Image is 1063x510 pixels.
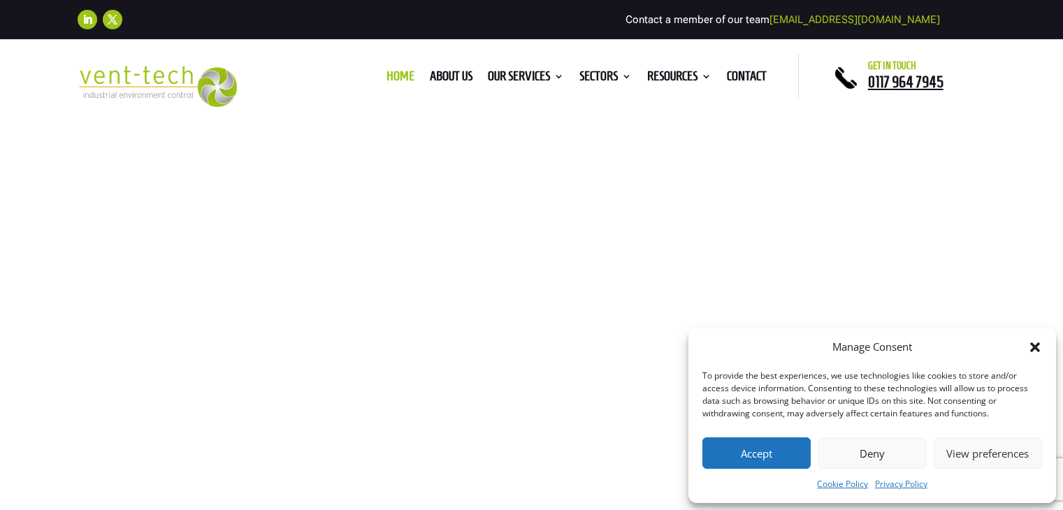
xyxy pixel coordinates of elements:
[702,437,811,469] button: Accept
[875,476,927,493] a: Privacy Policy
[934,437,1042,469] button: View preferences
[1028,340,1042,354] div: Close dialog
[579,71,632,87] a: Sectors
[702,370,1041,420] div: To provide the best experiences, we use technologies like cookies to store and/or access device i...
[78,66,238,107] img: 2023-09-27T08_35_16.549ZVENT-TECH---Clear-background
[769,13,940,26] a: [EMAIL_ADDRESS][DOMAIN_NAME]
[868,60,916,71] span: Get in touch
[832,339,912,356] div: Manage Consent
[727,71,767,87] a: Contact
[488,71,564,87] a: Our Services
[430,71,472,87] a: About us
[868,73,955,90] a: 0117 964 7945
[818,437,926,469] button: Deny
[103,10,122,29] a: Follow on X
[78,10,97,29] a: Follow on LinkedIn
[386,71,414,87] a: Home
[817,476,868,493] a: Cookie Policy
[625,13,940,26] span: Contact a member of our team
[647,71,711,87] a: Resources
